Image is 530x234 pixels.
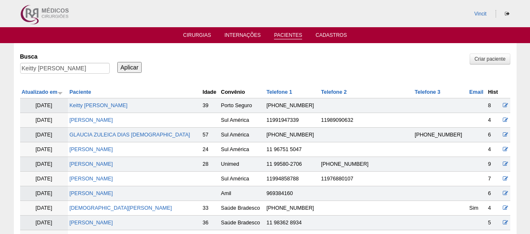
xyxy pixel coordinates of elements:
td: 11 96751 5047 [265,142,319,157]
td: 969384160 [265,186,319,201]
a: [DEMOGRAPHIC_DATA][PERSON_NAME] [70,205,172,211]
td: Porto Seguro [219,98,265,113]
td: 9 [486,157,501,172]
img: ordem crescente [57,90,63,95]
td: [DATE] [20,98,68,113]
td: [PHONE_NUMBER] [413,128,468,142]
a: [PERSON_NAME] [70,190,113,196]
a: Paciente [70,89,91,95]
td: 11991947339 [265,113,319,128]
td: [DATE] [20,172,68,186]
a: [PERSON_NAME] [70,147,113,152]
a: Internações [225,32,261,41]
td: 24 [201,142,219,157]
td: Sul América [219,172,265,186]
i: Sair [505,11,509,16]
td: Sul América [219,142,265,157]
a: Criar paciente [470,54,510,64]
a: Keitty [PERSON_NAME] [70,103,128,108]
a: [PERSON_NAME] [70,161,113,167]
td: 5 [486,216,501,230]
label: Busca [20,52,110,61]
td: [DATE] [20,216,68,230]
td: [PHONE_NUMBER] [319,157,413,172]
th: Idade [201,86,219,98]
a: Email [469,89,483,95]
td: Sul América [219,113,265,128]
input: Digite os termos que você deseja procurar. [20,63,110,74]
td: 8 [486,98,501,113]
a: Vincit [474,11,486,17]
td: [PHONE_NUMBER] [265,98,319,113]
td: [PHONE_NUMBER] [265,128,319,142]
td: Sim [468,201,486,216]
td: Saúde Bradesco [219,216,265,230]
td: [DATE] [20,186,68,201]
td: Unimed [219,157,265,172]
td: 28 [201,157,219,172]
td: 11989090632 [319,113,413,128]
a: GLAUCIA ZULEICA DIAS [DEMOGRAPHIC_DATA] [70,132,190,138]
td: Amil [219,186,265,201]
td: 57 [201,128,219,142]
th: Hist [486,86,501,98]
td: 4 [486,201,501,216]
td: [DATE] [20,201,68,216]
a: Pacientes [274,32,302,39]
a: Telefone 2 [321,89,346,95]
td: 4 [486,113,501,128]
td: 33 [201,201,219,216]
td: [DATE] [20,128,68,142]
td: Sul América [219,128,265,142]
td: 6 [486,128,501,142]
a: [PERSON_NAME] [70,117,113,123]
a: Cadastros [315,32,347,41]
a: Telefone 3 [415,89,440,95]
td: 11 98362 8934 [265,216,319,230]
a: Telefone 1 [266,89,292,95]
td: 36 [201,216,219,230]
td: 11976880107 [319,172,413,186]
input: Aplicar [117,62,142,73]
td: Saúde Bradesco [219,201,265,216]
td: [DATE] [20,157,68,172]
a: Cirurgias [183,32,211,41]
th: Convênio [219,86,265,98]
a: [PERSON_NAME] [70,176,113,182]
td: 4 [486,142,501,157]
td: [DATE] [20,142,68,157]
td: [DATE] [20,113,68,128]
td: [PHONE_NUMBER] [265,201,319,216]
td: 11994858788 [265,172,319,186]
td: 39 [201,98,219,113]
td: 7 [486,172,501,186]
a: Atualizado em [22,89,63,95]
td: 6 [486,186,501,201]
a: [PERSON_NAME] [70,220,113,226]
td: 11 99580-2706 [265,157,319,172]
